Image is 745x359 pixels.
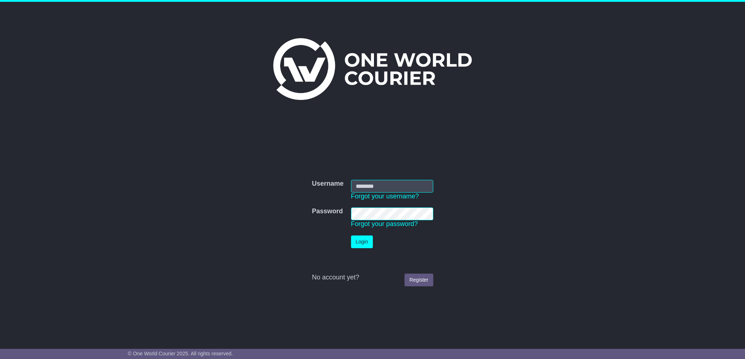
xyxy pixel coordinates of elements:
[405,274,433,286] a: Register
[128,351,233,356] span: © One World Courier 2025. All rights reserved.
[312,207,343,215] label: Password
[351,220,418,227] a: Forgot your password?
[351,235,373,248] button: Login
[351,193,419,200] a: Forgot your username?
[312,180,343,188] label: Username
[312,274,433,282] div: No account yet?
[273,38,472,100] img: One World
